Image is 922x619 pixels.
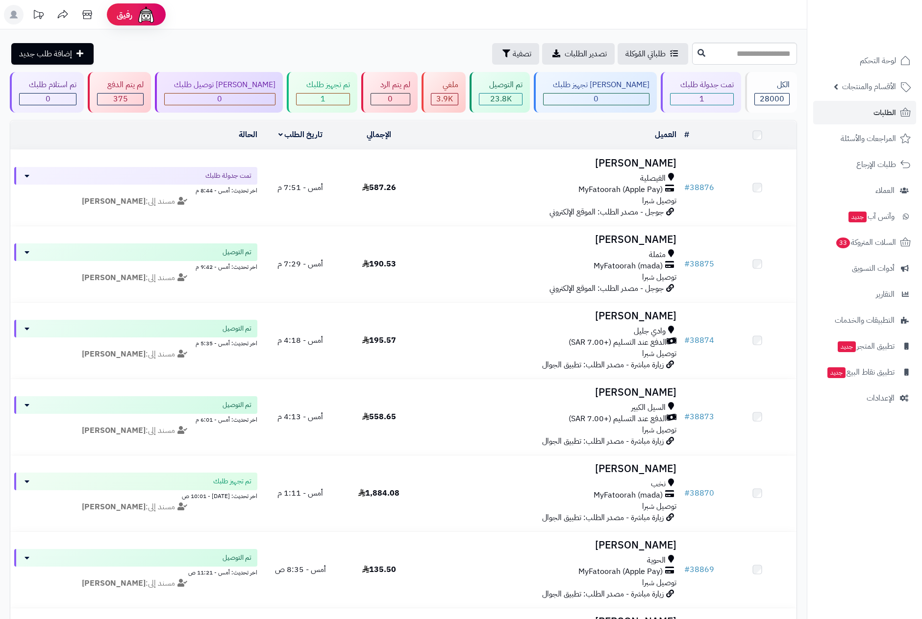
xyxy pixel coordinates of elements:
span: 1 [321,93,325,105]
a: التطبيقات والخدمات [813,309,916,332]
a: وآتس آبجديد [813,205,916,228]
a: العملاء [813,179,916,202]
span: تصفية [513,48,531,60]
span: # [684,487,690,499]
span: 0 [388,93,393,105]
a: #38870 [684,487,714,499]
a: التقارير [813,283,916,306]
span: 190.53 [362,258,396,270]
span: التقارير [876,287,895,301]
div: 1 [297,94,349,105]
span: طلبات الإرجاع [856,158,896,171]
strong: [PERSON_NAME] [82,272,146,284]
span: السلات المتروكة [835,236,896,249]
span: 0 [594,93,598,105]
span: تصدير الطلبات [565,48,607,60]
a: [PERSON_NAME] توصيل طلبك 0 [153,72,285,113]
a: طلباتي المُوكلة [618,43,688,65]
span: أمس - 1:11 م [277,487,323,499]
div: [PERSON_NAME] توصيل طلبك [164,79,275,91]
div: مسند إلى: [7,425,265,436]
span: # [684,258,690,270]
span: 375 [113,93,128,105]
a: الإعدادات [813,386,916,410]
div: اخر تحديث: أمس - 6:01 م [14,414,257,424]
div: اخر تحديث: أمس - 9:42 م [14,261,257,271]
span: زيارة مباشرة - مصدر الطلب: تطبيق الجوال [542,435,664,447]
div: مسند إلى: [7,349,265,360]
a: ملغي 3.9K [420,72,468,113]
span: # [684,182,690,193]
div: 23768 [479,94,522,105]
span: أمس - 8:35 ص [275,564,326,575]
div: 1 [671,94,733,105]
span: 0 [217,93,222,105]
span: # [684,564,690,575]
span: تم التوصيل [223,247,251,257]
div: 0 [371,94,410,105]
span: أدوات التسويق [852,262,895,275]
a: تحديثات المنصة [26,5,50,27]
span: مثملة [649,249,666,261]
span: 23.8K [490,93,512,105]
span: رفيق [117,9,132,21]
span: MyFatoorah (Apple Pay) [578,566,663,577]
span: تطبيق المتجر [837,339,895,353]
div: مسند إلى: [7,196,265,207]
a: الإجمالي [367,129,391,141]
div: [PERSON_NAME] تجهيز طلبك [543,79,649,91]
a: #38874 [684,334,714,346]
div: 0 [544,94,649,105]
span: MyFatoorah (mada) [594,261,663,272]
span: 33 [836,238,850,248]
a: لم يتم الدفع 375 [86,72,152,113]
span: الدفع عند التسليم (+7.00 SAR) [569,413,667,425]
a: تم التوصيل 23.8K [468,72,531,113]
span: تم التوصيل [223,324,251,333]
div: تم تجهيز طلبك [296,79,349,91]
a: [PERSON_NAME] تجهيز طلبك 0 [532,72,659,113]
div: لم يتم الدفع [97,79,143,91]
span: # [684,411,690,423]
h3: [PERSON_NAME] [422,310,676,322]
span: الدفع عند التسليم (+7.00 SAR) [569,337,667,348]
span: توصيل شبرا [642,195,676,207]
button: تصفية [492,43,539,65]
span: تمت جدولة طلبك [205,171,251,181]
div: 375 [98,94,143,105]
span: الإعدادات [867,391,895,405]
span: 558.65 [362,411,396,423]
span: الأقسام والمنتجات [842,80,896,94]
strong: [PERSON_NAME] [82,577,146,589]
a: الكل28000 [743,72,799,113]
span: العملاء [875,184,895,197]
span: التطبيقات والخدمات [835,313,895,327]
span: وآتس آب [847,210,895,223]
span: لوحة التحكم [860,54,896,68]
strong: [PERSON_NAME] [82,195,146,207]
span: توصيل شبرا [642,500,676,512]
a: إضافة طلب جديد [11,43,94,65]
h3: [PERSON_NAME] [422,234,676,245]
span: 1,884.08 [358,487,399,499]
strong: [PERSON_NAME] [82,501,146,513]
span: طلباتي المُوكلة [625,48,666,60]
div: تم استلام طلبك [19,79,76,91]
span: 587.26 [362,182,396,193]
div: تمت جدولة طلبك [670,79,733,91]
span: المراجعات والأسئلة [841,132,896,145]
span: جديد [827,367,846,378]
a: تمت جدولة طلبك 1 [659,72,743,113]
span: 28000 [760,93,784,105]
span: MyFatoorah (Apple Pay) [578,184,663,195]
a: أدوات التسويق [813,257,916,280]
div: مسند إلى: [7,272,265,284]
span: زيارة مباشرة - مصدر الطلب: تطبيق الجوال [542,588,664,600]
span: زيارة مباشرة - مصدر الطلب: تطبيق الجوال [542,512,664,524]
div: لم يتم الرد [371,79,410,91]
a: العميل [655,129,676,141]
a: السلات المتروكة33 [813,231,916,254]
a: الطلبات [813,101,916,124]
span: توصيل شبرا [642,577,676,589]
div: اخر تحديث: أمس - 8:44 م [14,185,257,195]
